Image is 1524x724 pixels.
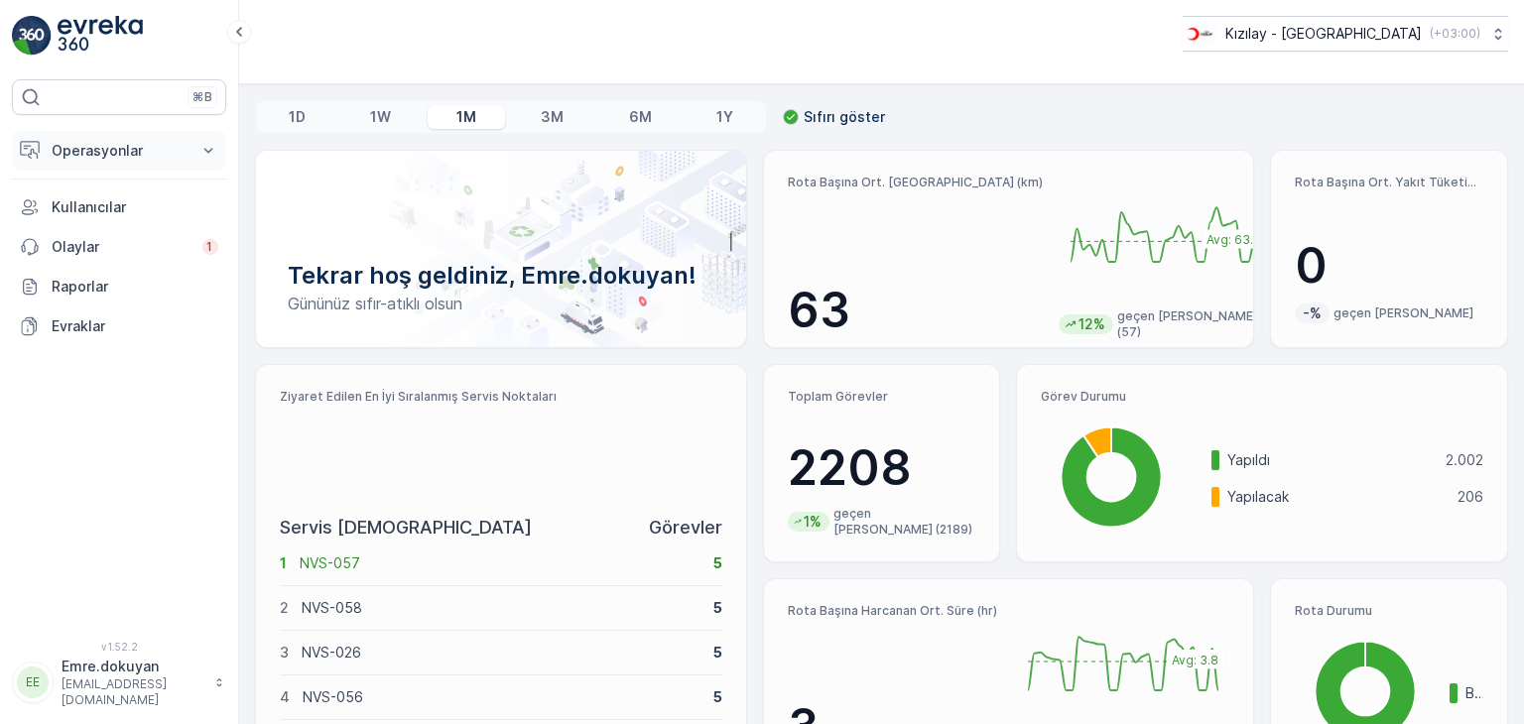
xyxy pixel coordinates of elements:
a: Raporlar [12,267,226,306]
p: 3 [280,643,289,663]
p: 206 [1458,487,1483,507]
p: 1 [280,553,287,573]
p: 6M [629,107,652,127]
p: 5 [713,553,722,573]
p: 5 [713,598,722,618]
p: Yapıldı [1227,450,1433,470]
p: 1D [289,107,306,127]
div: EE [17,666,49,698]
p: 2 [280,598,289,618]
p: Kullanıcılar [52,197,218,217]
a: Evraklar [12,306,226,346]
p: 2.002 [1446,450,1483,470]
p: Yapılacak [1227,487,1445,507]
p: Görev Durumu [1041,389,1483,405]
p: 5 [713,687,722,707]
a: Olaylar1 [12,227,226,267]
p: 2208 [788,438,976,498]
p: 3M [541,107,564,127]
p: 63 [788,281,1043,340]
p: Emre.dokuyan [62,657,204,676]
p: Toplam Görevler [788,389,976,405]
p: Rota Başına Harcanan Ort. Süre (hr) [788,603,1001,619]
p: Gününüz sıfır-atıklı olsun [288,292,714,315]
p: Bitmiş [1465,683,1483,703]
p: Evraklar [52,316,218,336]
p: Rota Başına Ort. Yakıt Tüketimi (lt) [1295,175,1483,190]
span: v 1.52.2 [12,641,226,653]
p: geçen [PERSON_NAME] [1333,305,1473,321]
img: k%C4%B1z%C4%B1lay_D5CCths_t1JZB0k.png [1183,23,1217,45]
p: 0 [1295,236,1483,296]
a: Kullanıcılar [12,187,226,227]
p: Rota Durumu [1295,603,1483,619]
p: 1Y [716,107,733,127]
p: 5 [713,643,722,663]
p: Olaylar [52,237,190,257]
p: 1 [206,239,214,255]
p: Rota Başına Ort. [GEOGRAPHIC_DATA] (km) [788,175,1043,190]
p: NVS-026 [302,643,700,663]
p: NVS-057 [300,553,700,573]
p: 12% [1077,314,1107,334]
p: Operasyonlar [52,141,187,161]
p: 1M [456,107,476,127]
p: 1W [370,107,391,127]
p: 4 [280,687,290,707]
p: geçen [PERSON_NAME] (2189) [833,506,976,538]
p: ⌘B [192,89,212,105]
p: NVS-058 [302,598,700,618]
p: -% [1301,303,1324,323]
p: 1% [802,512,824,532]
img: logo_light-DOdMpM7g.png [58,16,143,56]
button: Operasyonlar [12,131,226,171]
p: ( +03:00 ) [1430,26,1480,42]
p: Görevler [649,514,722,542]
button: EEEmre.dokuyan[EMAIL_ADDRESS][DOMAIN_NAME] [12,657,226,708]
p: Tekrar hoş geldiniz, Emre.dokuyan! [288,260,714,292]
p: geçen [PERSON_NAME] (57) [1117,308,1271,340]
p: Ziyaret Edilen En İyi Sıralanmış Servis Noktaları [280,389,722,405]
p: Raporlar [52,277,218,297]
p: Servis [DEMOGRAPHIC_DATA] [280,514,532,542]
p: Kızılay - [GEOGRAPHIC_DATA] [1225,24,1422,44]
button: Kızılay - [GEOGRAPHIC_DATA](+03:00) [1183,16,1508,52]
p: [EMAIL_ADDRESS][DOMAIN_NAME] [62,676,204,708]
p: NVS-056 [303,687,700,707]
p: Sıfırı göster [804,107,885,127]
img: logo [12,16,52,56]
